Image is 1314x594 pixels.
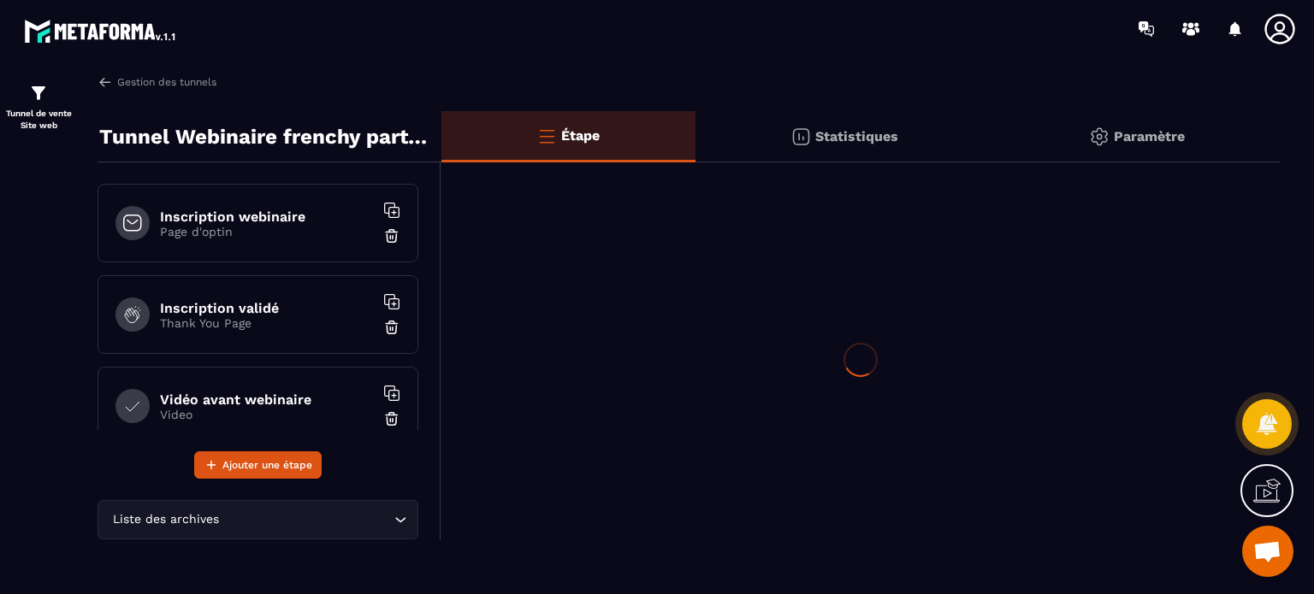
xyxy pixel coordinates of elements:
p: Video [160,408,374,421]
img: logo [24,15,178,46]
p: Paramètre [1114,128,1185,144]
button: Ajouter une étape [194,451,322,479]
img: trash [383,319,400,336]
img: arrow [98,74,113,90]
a: formationformationTunnel de vente Site web [4,70,73,144]
h6: Inscription webinaire [160,209,374,225]
a: Gestion des tunnels [98,74,216,90]
h6: Vidéo avant webinaire [160,391,374,408]
img: formation [28,83,49,103]
img: setting-gr.5f69749f.svg [1089,126,1110,147]
p: Tunnel de vente Site web [4,108,73,132]
div: Search for option [98,500,418,539]
p: Statistiques [815,128,898,144]
p: Thank You Page [160,316,374,330]
input: Search for option [222,510,390,529]
img: bars-o.4a397970.svg [536,126,557,146]
p: Page d'optin [160,225,374,238]
img: stats.20deebd0.svg [790,126,811,147]
img: trash [383,410,400,427]
span: Ajouter une étape [222,456,312,473]
p: Étape [561,127,600,144]
a: Ouvrir le chat [1242,526,1293,577]
h6: Inscription validé [160,300,374,316]
p: Tunnel Webinaire frenchy partners [99,120,429,154]
span: Liste des archives [109,510,222,529]
img: trash [383,227,400,244]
